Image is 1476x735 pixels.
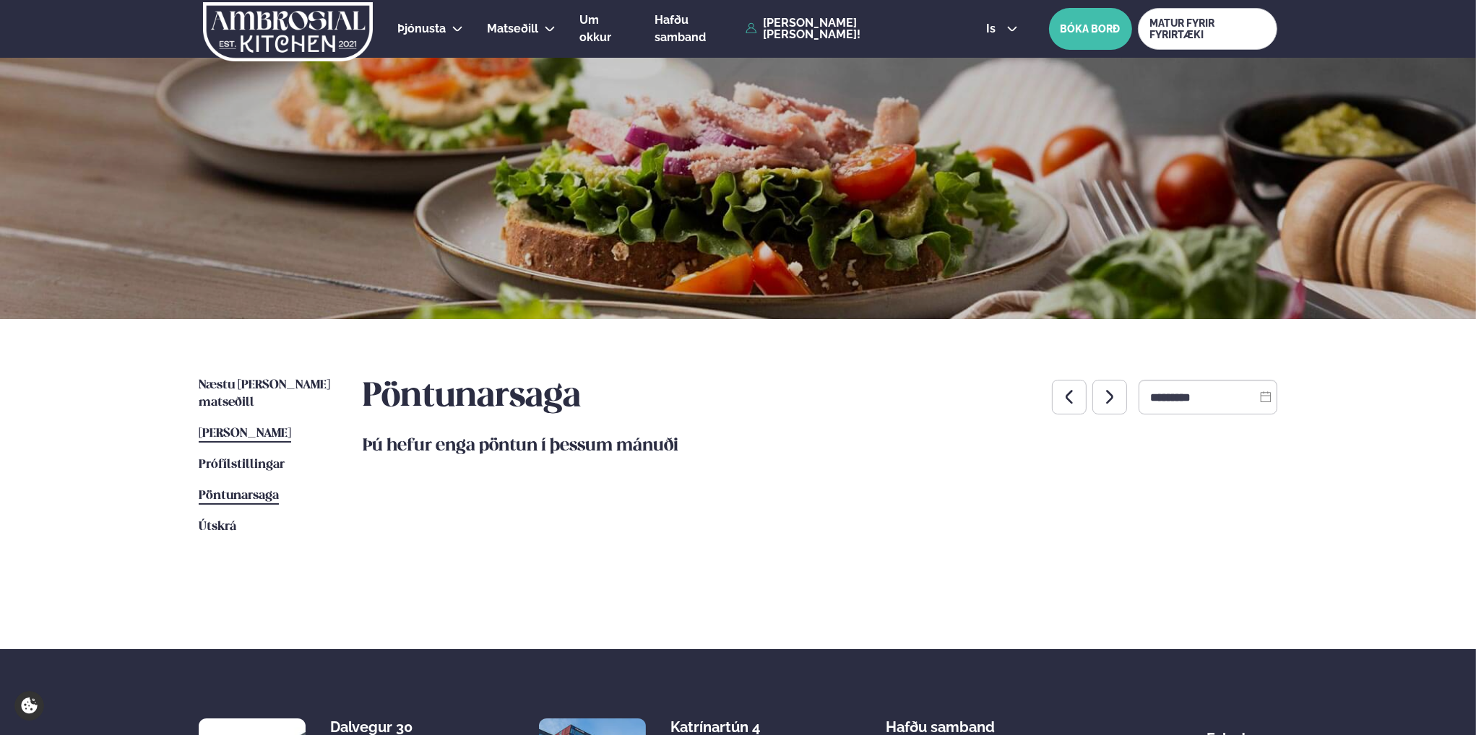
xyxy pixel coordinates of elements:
[14,691,44,721] a: Cookie settings
[655,12,738,46] a: Hafðu samband
[199,425,291,443] a: [PERSON_NAME]
[199,456,285,474] a: Prófílstillingar
[199,427,291,440] span: [PERSON_NAME]
[363,377,581,417] h2: Pöntunarsaga
[199,487,279,505] a: Pöntunarsaga
[1138,8,1277,50] a: MATUR FYRIR FYRIRTÆKI
[986,23,1000,35] span: is
[199,377,334,412] a: Næstu [PERSON_NAME] matseðill
[746,17,953,40] a: [PERSON_NAME] [PERSON_NAME]!
[579,13,611,44] span: Um okkur
[199,521,236,533] span: Útskrá
[487,20,538,38] a: Matseðill
[202,2,374,61] img: logo
[199,490,279,502] span: Pöntunarsaga
[1049,8,1132,50] button: BÓKA BORÐ
[199,458,285,471] span: Prófílstillingar
[397,22,446,35] span: Þjónusta
[199,518,236,536] a: Útskrá
[397,20,446,38] a: Þjónusta
[199,379,330,409] span: Næstu [PERSON_NAME] matseðill
[975,23,1029,35] button: is
[655,13,706,44] span: Hafðu samband
[579,12,631,46] a: Um okkur
[363,435,1277,458] h5: Þú hefur enga pöntun í þessum mánuði
[487,22,538,35] span: Matseðill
